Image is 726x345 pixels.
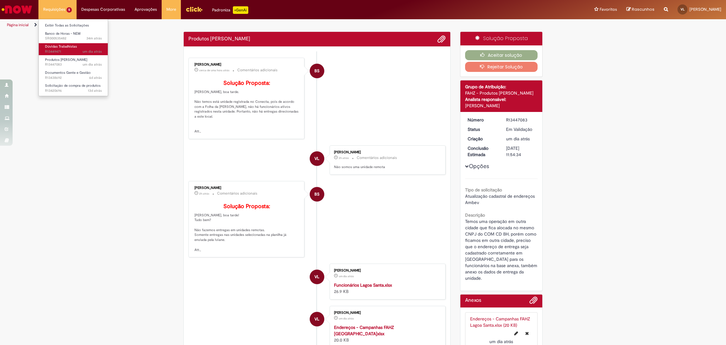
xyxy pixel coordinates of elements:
span: SR000535482 [45,36,102,41]
button: Excluir Endereços - Campanhas FAHZ Lagoa Santa.xlsx [521,328,533,338]
span: VL [314,312,319,327]
button: Rejeitar Solução [465,62,538,72]
div: FAHZ - Produtos [PERSON_NAME] [465,90,538,96]
time: 15/08/2025 13:01:51 [88,88,102,93]
span: 34m atrás [86,36,102,41]
span: um dia atrás [506,136,530,142]
time: 26/08/2025 09:43:53 [339,274,354,278]
span: R13420696 [45,88,102,93]
div: [PERSON_NAME] [194,63,299,67]
a: Funcionários Lagoa Santa.xlsx [334,282,392,288]
span: 5 [66,7,72,13]
span: VL [681,7,685,11]
span: VL [314,151,319,166]
b: Descrição [465,212,485,218]
time: 22/08/2025 09:29:11 [89,75,102,80]
h2: Anexos [465,298,481,303]
a: Aberto R13447083 : Produtos Natalinos - FAHZ [39,56,108,68]
span: Temos uma operação em outra cidade que fica alocada no mesmo CNPJ do COM CD BH, porém como ficamo... [465,219,539,281]
span: BS [314,63,320,79]
dt: Número [463,117,502,123]
time: 27/08/2025 16:23:48 [86,36,102,41]
span: Requisições [43,6,65,13]
small: Comentários adicionais [357,155,397,161]
div: 26.9 KB [334,282,439,295]
span: Produtos [PERSON_NAME] [45,57,87,62]
dt: Conclusão Estimada [463,145,502,158]
div: 26/08/2025 09:43:57 [506,136,535,142]
span: um dia atrás [489,339,513,344]
span: VL [314,269,319,284]
div: Veronica Da Silva Leite [310,270,324,284]
ul: Requisições [38,19,108,96]
div: [PERSON_NAME] [465,102,538,109]
span: BS [314,187,320,202]
span: Solicitação de compra de produtos [45,83,101,88]
span: um dia atrás [83,62,102,67]
b: Solução Proposta: [223,79,270,87]
span: um dia atrás [339,317,354,320]
strong: Endereços - Campanhas FAHZ [GEOGRAPHIC_DATA]xlsx [334,325,394,336]
time: 27/08/2025 14:59:17 [199,192,209,196]
time: 26/08/2025 09:43:57 [506,136,530,142]
button: Adicionar anexos [437,35,446,43]
time: 26/08/2025 09:43:53 [489,339,513,344]
span: um dia atrás [339,274,354,278]
a: Rascunhos [626,7,654,13]
time: 26/08/2025 09:43:58 [83,62,102,67]
span: 13d atrás [88,88,102,93]
span: 2h atrás [199,192,209,196]
span: R13449471 [45,49,102,54]
time: 27/08/2025 15:29:56 [199,68,229,72]
dt: Status [463,126,502,132]
span: Atualização cadastral de endereços Ambev [465,193,536,205]
div: [PERSON_NAME] [334,150,439,154]
div: Veronica Da Silva Leite [310,151,324,166]
div: Veronica Da Silva Leite [310,312,324,326]
p: +GenAi [233,6,248,14]
b: Tipo de solicitação [465,187,502,193]
img: ServiceNow [1,3,33,16]
a: Endereços - Campanhas FAHZ Lagoa Santa.xlsx (20 KB) [470,316,530,328]
p: Não somos uma unidade remota [334,165,439,170]
span: um dia atrás [83,49,102,54]
button: Aceitar solução [465,50,538,60]
time: 26/08/2025 16:22:32 [83,49,102,54]
span: 2h atrás [339,156,349,160]
a: Aberto SR000535482 : Banco de Horas - NEW [39,30,108,42]
div: Barbara Sanchez [310,64,324,78]
a: Página inicial [7,22,29,27]
div: [DATE] 11:54:34 [506,145,535,158]
a: Aberto R13420696 : Solicitação de compra de produtos [39,82,108,94]
a: Aberto R13438692 : Documentos Gente e Gestão [39,69,108,81]
ul: Trilhas de página [5,19,479,31]
small: Comentários adicionais [217,191,257,196]
span: cerca de uma hora atrás [199,68,229,72]
span: Aprovações [135,6,157,13]
span: [PERSON_NAME] [689,7,721,12]
div: Solução Proposta [460,32,543,45]
a: Exibir Todas as Solicitações [39,22,108,29]
div: [PERSON_NAME] [334,311,439,315]
div: R13447083 [506,117,535,123]
p: [PERSON_NAME], boa tarde! Tudo bem? Não fazemos entregas em unidades remotas. Somente entregas na... [194,203,299,252]
b: Solução Proposta: [223,203,270,210]
div: Padroniza [212,6,248,14]
div: Em Validação [506,126,535,132]
span: Favoritos [600,6,617,13]
time: 26/08/2025 09:43:53 [339,317,354,320]
span: 6d atrás [89,75,102,80]
p: [PERSON_NAME], boa tarde. Não temos está unidade registrada no Conecta, pois de acordo com a Folh... [194,80,299,134]
time: 27/08/2025 15:09:50 [339,156,349,160]
div: Grupo de Atribuição: [465,84,538,90]
span: Despesas Corporativas [81,6,125,13]
div: Analista responsável: [465,96,538,102]
div: 20.0 KB [334,324,439,343]
span: More [166,6,176,13]
span: Rascunhos [632,6,654,12]
span: Banco de Horas - NEW [45,31,81,36]
div: [PERSON_NAME] [334,269,439,272]
div: Barbara Sanchez [310,187,324,202]
button: Adicionar anexos [529,296,538,307]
